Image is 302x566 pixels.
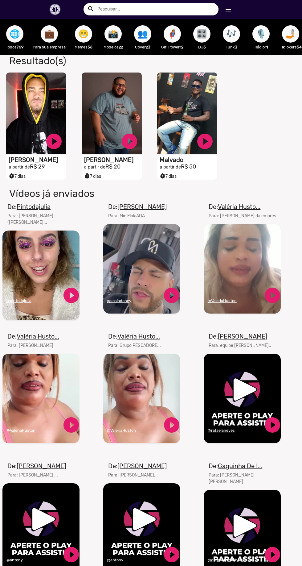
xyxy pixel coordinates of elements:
[117,333,160,340] u: Valéria Husto...
[297,45,302,49] b: 54
[3,44,27,50] p: Todos
[108,213,167,219] mat-card-subtitle: Para: MiniFlokiADA
[84,156,142,164] h1: [PERSON_NAME]
[226,25,237,43] span: 🎶
[62,545,80,564] a: play_circle_filled
[9,164,30,170] small: a partir de
[204,354,281,443] video: Seu navegador não reproduz vídeo em HTML5
[103,224,180,314] video: Seu navegador não reproduz vídeo em HTML5
[107,298,131,303] u: @sosiadoney
[9,174,26,179] span: 7 dias
[108,342,161,349] mat-card-subtitle: Para: Grupo PESCADORE...
[17,462,66,470] u: [PERSON_NAME]
[256,25,266,43] span: 🎙️
[84,172,90,179] i: timer
[117,462,167,470] u: [PERSON_NAME]
[162,545,181,564] a: play_circle_filled
[160,156,217,164] h1: Malvado
[265,45,268,49] b: 11
[10,25,20,43] span: 🌐
[33,44,66,50] p: Para sua empresa
[167,25,178,43] span: 🦸‍♀️
[93,3,218,15] input: Pesquisar...
[84,164,142,170] h2: R$ 20
[204,224,281,314] video: Seu navegador não reproduz vídeo em HTML5
[160,164,181,170] small: a partir de
[209,342,271,349] mat-card-subtitle: Para: equipe [PERSON_NAME]..
[72,44,95,50] p: Memes
[157,73,217,154] video: S1RECADO vídeos dedicados para fãs e empresas
[134,25,151,43] button: 👥
[203,45,206,49] b: 5
[9,173,14,179] small: timer
[263,416,282,434] a: play_circle_filled
[108,25,118,43] span: 📸
[107,558,123,562] u: @antony
[162,416,181,434] a: play_circle_filled
[17,333,59,340] u: Valéria Husto...
[7,342,59,349] mat-card-subtitle: Para: [PERSON_NAME]
[62,286,80,305] a: play_circle_filled
[120,132,139,151] a: play_circle_filled
[7,472,66,478] mat-card-subtitle: Para: [PERSON_NAME] ...
[196,132,214,151] a: play_circle_filled
[162,286,181,305] a: play_circle_filled
[208,558,244,562] u: @gaguinhadeilheus
[209,461,281,471] mat-card-title: De:
[84,164,105,170] small: a partir de
[208,298,237,303] u: @ValeriaHuston
[75,25,92,43] button: 😁
[7,213,80,226] mat-card-subtitle: Para: [PERSON_NAME] ([PERSON_NAME]...
[119,45,123,49] b: 22
[108,461,167,471] mat-card-title: De:
[101,44,125,50] p: Modelos
[218,4,238,15] button: Início
[6,558,23,562] u: @antony
[193,25,210,43] button: 🎛️
[220,44,243,50] p: Funk
[252,25,270,43] button: 🎙️
[84,174,101,179] span: 7 dias
[82,73,142,154] video: S1RECADO vídeos dedicados para fãs e empresas
[190,44,214,50] p: DJ
[235,45,237,49] b: 3
[5,188,197,199] h1: Vídeos já enviados
[84,173,90,179] small: timer
[249,44,273,50] p: Rádio
[218,203,260,210] u: Valéria Husto...
[7,202,80,211] mat-card-title: De:
[218,333,267,340] u: [PERSON_NAME]
[160,173,165,179] small: timer
[45,132,63,151] a: play_circle_filled
[44,25,55,43] span: 💼
[285,25,296,43] span: 🤳🏼
[84,3,103,14] button: Buscar talento
[137,25,148,43] span: 👥
[5,55,197,67] h1: Resultado(s)
[108,332,161,341] mat-card-title: De:
[9,172,14,179] i: timer
[78,25,89,43] span: 😁
[180,45,183,49] b: 12
[6,25,23,43] button: 🌐
[209,332,271,341] mat-card-title: De:
[225,6,232,13] mat-icon: Início
[62,416,80,434] a: play_circle_filled
[6,73,66,154] video: S1RECADO vídeos dedicados para fãs e empresas
[218,462,262,470] u: Gaguinha De I...
[9,156,66,164] h1: [PERSON_NAME]
[223,25,240,43] button: 🎶
[6,298,31,303] u: @pintodajulia
[17,45,24,49] b: 769
[209,472,281,485] mat-card-subtitle: Para: [PERSON_NAME] [PERSON_NAME]
[2,354,80,443] video: Seu navegador não reproduz vídeo em HTML5
[7,332,59,341] mat-card-title: De:
[108,472,167,478] mat-card-subtitle: Para: [PERSON_NAME]...
[209,213,280,219] mat-card-subtitle: Para: [PERSON_NAME] da empres...
[41,25,58,43] button: 💼
[9,164,66,170] h2: R$ 29
[160,174,177,179] span: 7 dias
[209,202,280,211] mat-card-title: De:
[160,172,165,179] i: timer
[197,25,207,43] span: 🎛️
